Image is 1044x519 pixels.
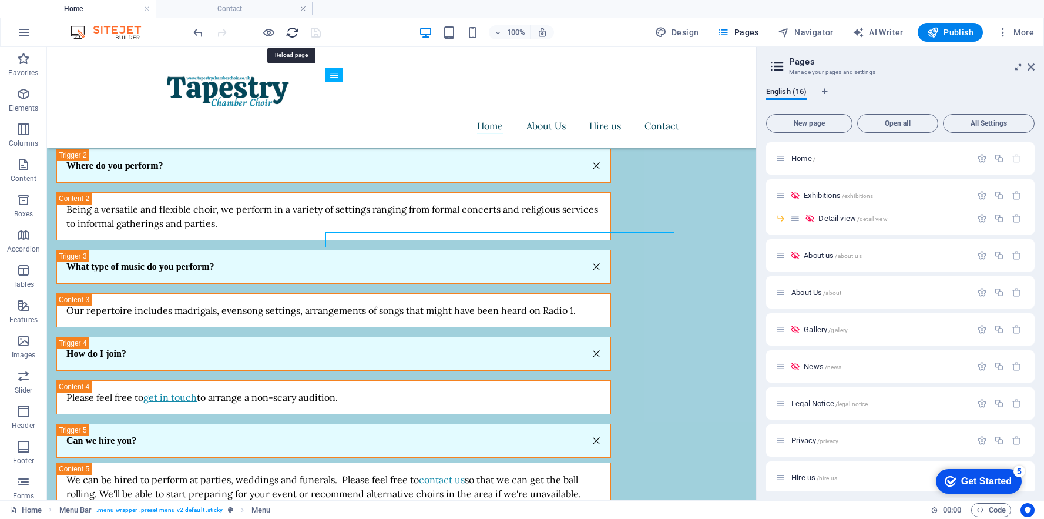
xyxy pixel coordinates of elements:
[8,68,38,78] p: Favorites
[192,26,205,39] i: Undo: Edit headline (Ctrl+Z)
[825,364,842,370] span: /news
[13,456,34,466] p: Footer
[977,287,987,297] div: Settings
[9,315,38,324] p: Features
[977,213,987,223] div: Settings
[506,25,525,39] h6: 100%
[804,191,873,200] span: Click to open page
[788,289,971,296] div: About Us/about
[791,436,838,445] span: Click to open page
[13,491,34,501] p: Forms
[948,120,1029,127] span: All Settings
[815,215,971,222] div: Detail view/detail-view
[261,25,276,39] button: Click here to leave preview mode and continue editing
[650,23,704,42] button: Design
[251,503,270,517] span: Click to select. Double-click to edit
[788,155,971,162] div: Home/
[1012,361,1022,371] div: Remove
[977,399,987,408] div: Settings
[918,23,983,42] button: Publish
[862,120,933,127] span: Open all
[977,250,987,260] div: Settings
[11,174,36,183] p: Content
[835,401,868,407] span: /legal-notice
[800,192,971,199] div: Exhibitions/exhibitions
[9,6,95,31] div: Get Started 5 items remaining, 0% complete
[977,190,987,200] div: Settings
[994,324,1004,334] div: Duplicate
[1012,153,1022,163] div: The startpage cannot be deleted
[14,209,33,219] p: Boxes
[857,216,888,222] span: /detail-view
[87,2,99,14] div: 5
[848,23,908,42] button: AI Writer
[766,85,807,101] span: English (16)
[994,287,1004,297] div: Duplicate
[994,190,1004,200] div: Duplicate
[943,503,961,517] span: 00 00
[15,386,33,395] p: Slider
[992,23,1039,42] button: More
[994,213,1004,223] div: Duplicate
[791,399,868,408] span: Click to open page
[1012,287,1022,297] div: Remove
[842,193,874,199] span: /exhibitions
[228,507,233,513] i: This element is a customizable preset
[852,26,904,38] span: AI Writer
[931,503,962,517] h6: Session time
[1012,213,1022,223] div: Remove
[994,250,1004,260] div: Duplicate
[791,154,815,163] span: Click to open page
[800,252,971,259] div: About us/about-us
[818,214,887,223] span: Click to open page
[59,503,92,517] span: Click to select. Double-click to edit
[804,362,841,371] span: Click to open page
[788,400,971,407] div: Legal Notice/legal-notice
[997,26,1034,38] span: More
[9,103,39,113] p: Elements
[713,23,763,42] button: Pages
[943,114,1035,133] button: All Settings
[778,26,834,38] span: Navigator
[68,25,156,39] img: Editor Logo
[1012,250,1022,260] div: Remove
[59,503,271,517] nav: breadcrumb
[817,475,837,481] span: /hire-us
[977,361,987,371] div: Settings
[951,505,953,514] span: :
[994,399,1004,408] div: Duplicate
[804,251,861,260] span: Click to open page
[285,25,299,39] button: reload
[789,56,1035,67] h2: Pages
[12,350,36,360] p: Images
[800,363,971,370] div: News/news
[650,23,704,42] div: Design (Ctrl+Alt+Y)
[791,473,837,482] span: Click to open page
[771,120,847,127] span: New page
[828,327,848,333] span: /gallery
[766,87,1035,109] div: Language Tabs
[994,436,1004,446] div: Duplicate
[1020,503,1035,517] button: Usercentrics
[977,436,987,446] div: Settings
[835,253,861,259] span: /about-us
[857,114,938,133] button: Open all
[788,474,971,481] div: Hire us/hire-us
[773,23,838,42] button: Navigator
[994,153,1004,163] div: Duplicate
[1012,399,1022,408] div: Remove
[976,503,1006,517] span: Code
[817,438,838,444] span: /privacy
[489,25,531,39] button: 100%
[971,503,1011,517] button: Code
[537,27,548,38] i: On resize automatically adjust zoom level to fit chosen device.
[35,13,85,24] div: Get Started
[12,421,35,430] p: Header
[788,437,971,444] div: Privacy/privacy
[800,326,971,333] div: Gallery/gallery
[791,288,841,297] span: Click to open page
[823,290,841,296] span: /about
[766,114,852,133] button: New page
[994,361,1004,371] div: Duplicate
[977,153,987,163] div: Settings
